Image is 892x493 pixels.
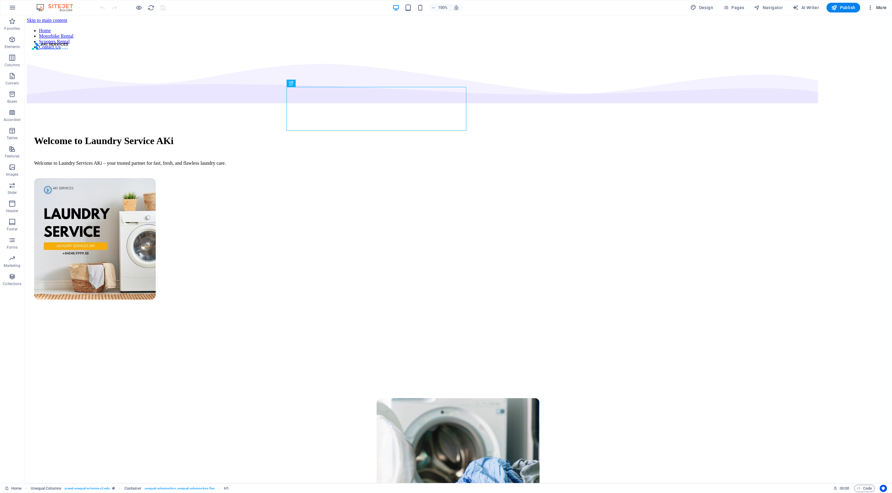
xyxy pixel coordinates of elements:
span: : [844,486,845,491]
p: Columns [5,63,20,67]
p: Accordion [4,117,21,122]
button: Navigator [752,3,786,12]
span: Pages [723,5,744,11]
a: Skip to main content [2,2,43,8]
span: . unequal-columns-box .unequal-columns-box-flex [144,485,214,492]
i: This element is a customizable preset [112,487,115,490]
h6: 100% [438,4,448,11]
button: reload [148,4,155,11]
span: More [868,5,887,11]
a: Click to cancel selection. Double-click to open Pages [5,485,22,492]
i: On resize automatically adjust zoom level to fit chosen device. [454,5,459,10]
p: Slider [8,190,17,195]
img: Editor Logo [35,4,81,11]
p: Forms [7,245,18,250]
p: Favorites [4,26,20,31]
span: Click to select. Double-click to edit [224,485,229,492]
p: Images [6,172,19,177]
button: Design [688,3,716,12]
button: Click here to leave preview mode and continue editing [135,4,143,11]
button: Usercentrics [880,485,887,492]
button: Publish [827,3,860,12]
span: Click to select. Double-click to edit [31,485,61,492]
span: Publish [831,5,855,11]
span: Design [691,5,713,11]
p: Collections [3,281,21,286]
p: Header [6,209,18,213]
button: Pages [720,3,747,12]
p: Elements [5,44,20,49]
h6: Session time [833,485,849,492]
button: Code [854,485,875,492]
span: Code [857,485,872,492]
button: AI Writer [790,3,822,12]
p: Marketing [4,263,20,268]
p: Features [5,154,19,159]
div: Design (Ctrl+Alt+Y) [688,3,716,12]
span: Click to select. Double-click to edit [124,485,141,492]
button: 100% [429,4,451,11]
p: Tables [7,136,18,140]
p: Footer [7,227,18,232]
p: Boxes [7,99,17,104]
p: Content [5,81,19,86]
span: Navigator [754,5,783,11]
span: AI Writer [793,5,819,11]
button: More [865,3,889,12]
nav: breadcrumb [31,485,229,492]
span: 00 00 [840,485,849,492]
span: . preset-unequal-columns-v2-edu [64,485,110,492]
i: Reload page [148,4,155,11]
